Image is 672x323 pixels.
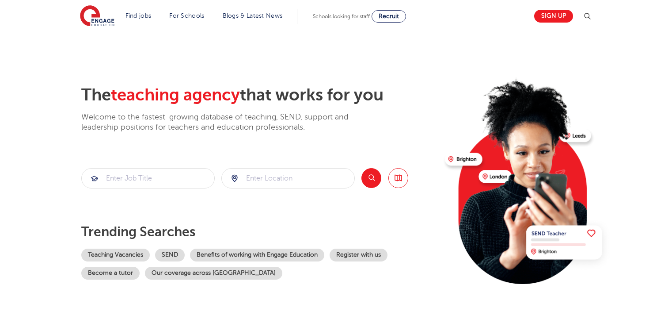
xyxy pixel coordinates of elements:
[82,169,214,188] input: Submit
[81,249,150,261] a: Teaching Vacancies
[81,112,373,133] p: Welcome to the fastest-growing database of teaching, SEND, support and leadership positions for t...
[125,12,152,19] a: Find jobs
[81,224,438,240] p: Trending searches
[534,10,573,23] a: Sign up
[330,249,387,261] a: Register with us
[145,267,282,280] a: Our coverage across [GEOGRAPHIC_DATA]
[372,10,406,23] a: Recruit
[80,5,114,27] img: Engage Education
[190,249,324,261] a: Benefits of working with Engage Education
[221,168,355,188] div: Submit
[222,169,354,188] input: Submit
[155,249,185,261] a: SEND
[81,267,140,280] a: Become a tutor
[81,168,215,188] div: Submit
[169,12,204,19] a: For Schools
[361,168,381,188] button: Search
[111,85,240,104] span: teaching agency
[313,13,370,19] span: Schools looking for staff
[223,12,283,19] a: Blogs & Latest News
[81,85,438,105] h2: The that works for you
[379,13,399,19] span: Recruit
